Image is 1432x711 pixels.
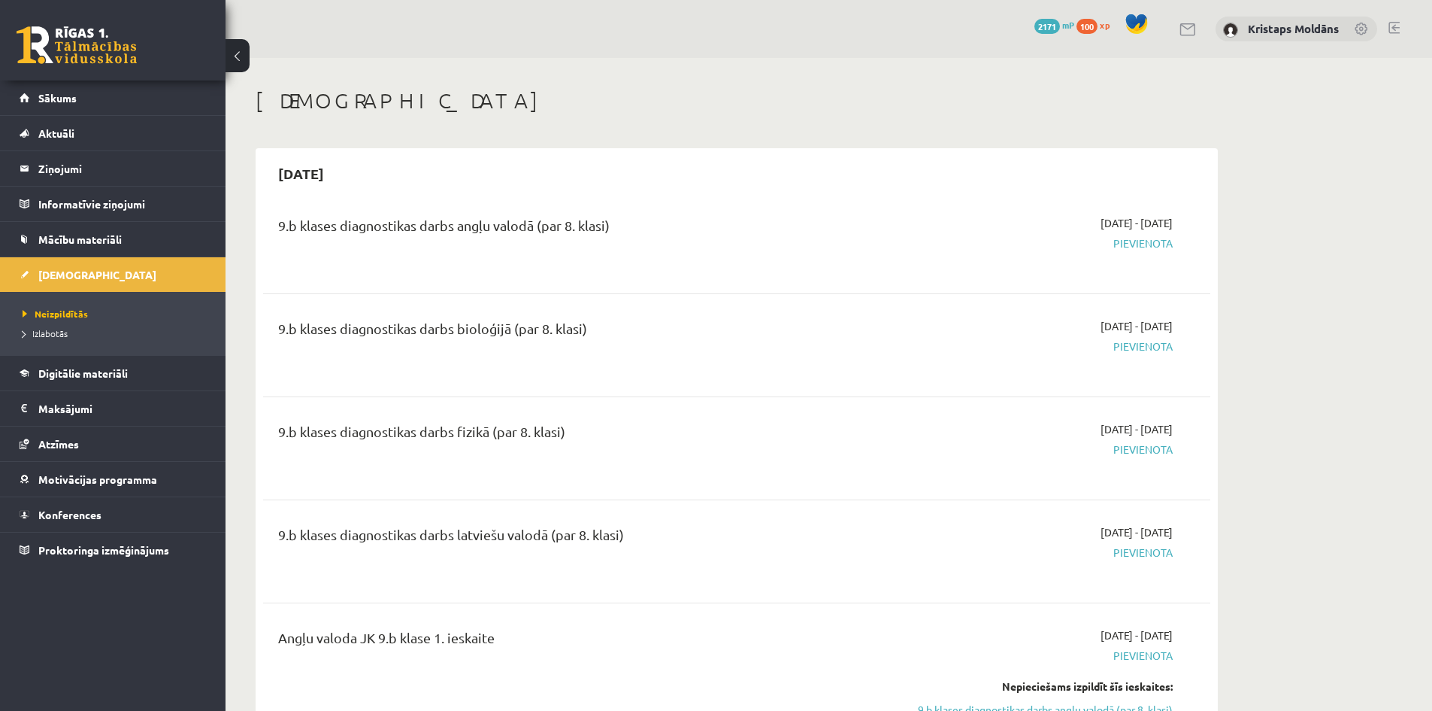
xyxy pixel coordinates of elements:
[20,427,207,461] a: Atzīmes
[38,391,207,426] legend: Maksājumi
[20,81,207,115] a: Sākums
[20,533,207,567] a: Proktoringa izmēģinājums
[1076,19,1117,31] a: 100 xp
[889,679,1173,694] div: Nepieciešams izpildīt šīs ieskaites:
[1100,524,1173,540] span: [DATE] - [DATE]
[889,442,1173,457] span: Pievienota
[38,472,157,486] span: Motivācijas programma
[1034,19,1074,31] a: 2171 mP
[889,235,1173,251] span: Pievienota
[20,391,207,426] a: Maksājumi
[38,126,74,140] span: Aktuāli
[23,327,210,340] a: Izlabotās
[1034,19,1060,34] span: 2171
[38,151,207,186] legend: Ziņojumi
[38,232,122,246] span: Mācību materiāli
[20,116,207,150] a: Aktuāli
[1248,21,1339,36] a: Kristaps Moldāns
[20,356,207,390] a: Digitālie materiāli
[17,26,137,64] a: Rīgas 1. Tālmācības vidusskola
[38,187,207,221] legend: Informatīvie ziņojumi
[38,508,101,521] span: Konferences
[23,327,68,339] span: Izlabotās
[278,318,867,346] div: 9.b klases diagnostikas darbs bioloģijā (par 8. klasi)
[20,187,207,221] a: Informatīvie ziņojumi
[1100,627,1173,643] span: [DATE] - [DATE]
[1076,19,1097,34] span: 100
[23,307,210,321] a: Neizpildītās
[1223,23,1238,38] img: Kristaps Moldāns
[889,545,1173,561] span: Pievienota
[889,648,1173,664] span: Pievienota
[20,497,207,532] a: Konferences
[20,151,207,186] a: Ziņojumi
[1062,19,1074,31] span: mP
[38,268,156,281] span: [DEMOGRAPHIC_DATA]
[889,339,1173,354] span: Pievienota
[23,308,88,320] span: Neizpildītās
[38,91,77,105] span: Sākums
[20,222,207,257] a: Mācību materiāli
[278,215,867,243] div: 9.b klases diagnostikas darbs angļu valodā (par 8. klasi)
[1100,421,1173,437] span: [DATE] - [DATE]
[263,156,339,191] h2: [DATE]
[20,462,207,497] a: Motivācijas programma
[256,88,1218,114] h1: [DEMOGRAPHIC_DATA]
[38,366,128,380] span: Digitālie materiāli
[278,421,867,449] div: 9.b klases diagnostikas darbs fizikā (par 8. klasi)
[38,437,79,451] span: Atzīmes
[278,524,867,552] div: 9.b klases diagnostikas darbs latviešu valodā (par 8. klasi)
[1100,19,1110,31] span: xp
[1100,318,1173,334] span: [DATE] - [DATE]
[20,257,207,292] a: [DEMOGRAPHIC_DATA]
[1100,215,1173,231] span: [DATE] - [DATE]
[278,627,867,655] div: Angļu valoda JK 9.b klase 1. ieskaite
[38,543,169,557] span: Proktoringa izmēģinājums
